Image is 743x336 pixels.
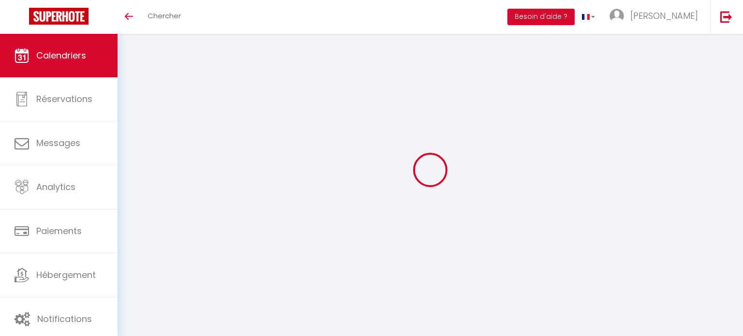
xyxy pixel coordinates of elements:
[37,313,92,325] span: Notifications
[36,137,80,149] span: Messages
[36,93,92,105] span: Réservations
[36,49,86,61] span: Calendriers
[36,181,75,193] span: Analytics
[148,11,181,21] span: Chercher
[609,9,624,23] img: ...
[29,8,89,25] img: Super Booking
[36,225,82,237] span: Paiements
[630,10,698,22] span: [PERSON_NAME]
[720,11,732,23] img: logout
[507,9,575,25] button: Besoin d'aide ?
[36,269,96,281] span: Hébergement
